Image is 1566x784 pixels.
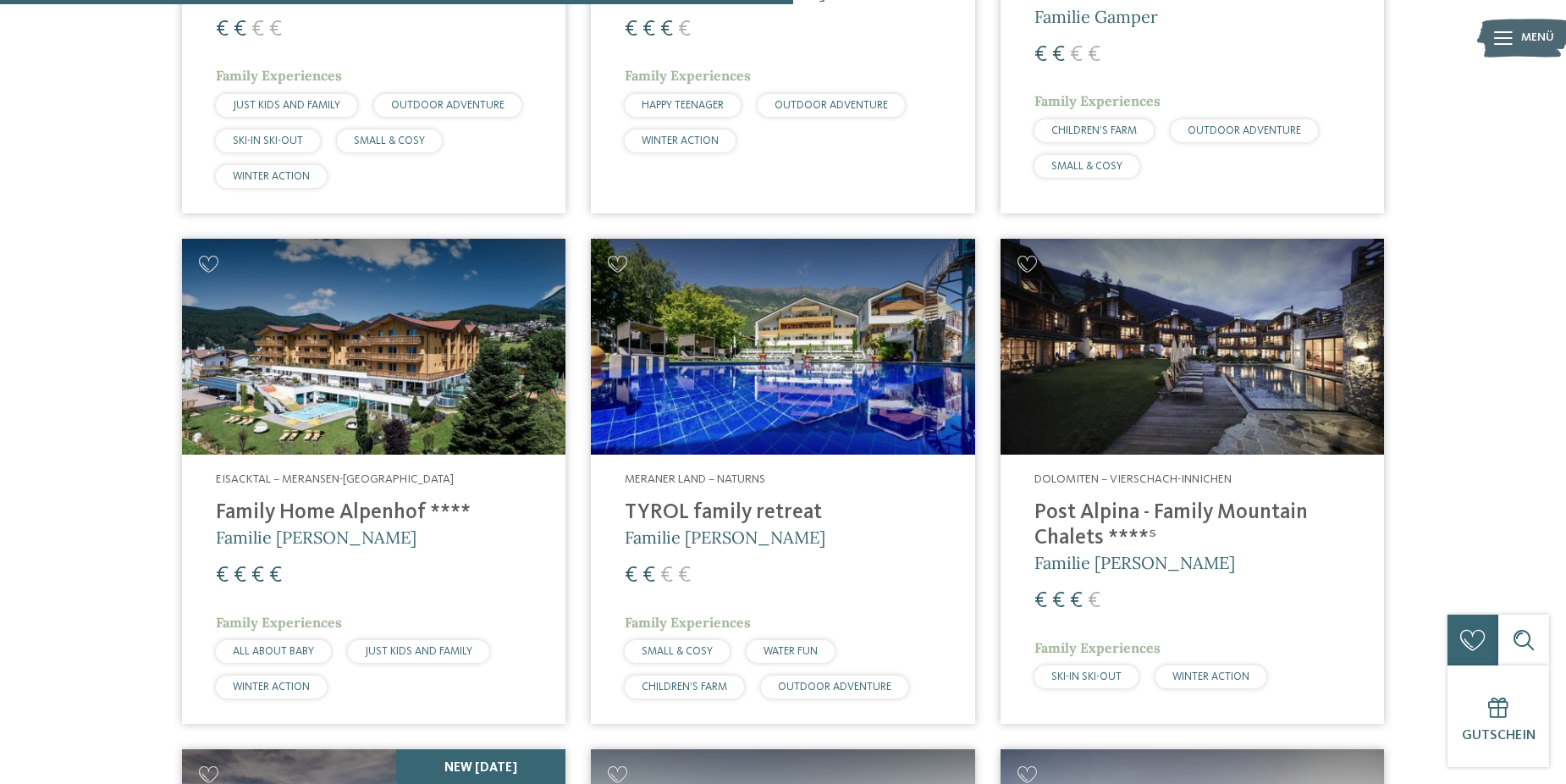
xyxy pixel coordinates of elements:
[216,19,229,41] span: €
[182,239,565,455] img: Family Home Alpenhof ****
[1088,44,1100,66] span: €
[1052,44,1065,66] span: €
[233,135,303,146] span: SKI-IN SKI-OUT
[778,682,891,693] span: OUTDOOR ADVENTURE
[775,100,888,111] span: OUTDOOR ADVENTURE
[216,565,229,587] span: €
[234,19,246,41] span: €
[1172,671,1249,682] span: WINTER ACTION
[1034,92,1161,109] span: Family Experiences
[625,500,940,526] h4: TYROL family retreat
[233,682,310,693] span: WINTER ACTION
[642,100,724,111] span: HAPPY TEENAGER
[1034,473,1232,485] span: Dolomiten – Vierschach-Innichen
[625,527,825,548] span: Familie [PERSON_NAME]
[1034,6,1158,27] span: Familie Gamper
[1051,161,1122,172] span: SMALL & COSY
[216,527,416,548] span: Familie [PERSON_NAME]
[1034,44,1047,66] span: €
[269,19,282,41] span: €
[678,565,691,587] span: €
[625,67,751,84] span: Family Experiences
[251,565,264,587] span: €
[1034,552,1235,573] span: Familie [PERSON_NAME]
[678,19,691,41] span: €
[365,646,472,657] span: JUST KIDS AND FAMILY
[182,239,565,724] a: Familienhotels gesucht? Hier findet ihr die besten! Eisacktal – Meransen-[GEOGRAPHIC_DATA] Family...
[625,473,765,485] span: Meraner Land – Naturns
[1462,729,1536,743] span: Gutschein
[1034,500,1350,551] h4: Post Alpina - Family Mountain Chalets ****ˢ
[1051,671,1122,682] span: SKI-IN SKI-OUT
[642,646,713,657] span: SMALL & COSY
[1447,665,1549,767] a: Gutschein
[1070,590,1083,612] span: €
[625,565,637,587] span: €
[233,171,310,182] span: WINTER ACTION
[233,646,314,657] span: ALL ABOUT BABY
[233,100,340,111] span: JUST KIDS AND FAMILY
[660,565,673,587] span: €
[1052,590,1065,612] span: €
[1001,239,1384,724] a: Familienhotels gesucht? Hier findet ihr die besten! Dolomiten – Vierschach-Innichen Post Alpina -...
[354,135,425,146] span: SMALL & COSY
[660,19,673,41] span: €
[625,614,751,631] span: Family Experiences
[251,19,264,41] span: €
[234,565,246,587] span: €
[642,19,655,41] span: €
[1001,239,1384,455] img: Post Alpina - Family Mountain Chalets ****ˢ
[642,135,719,146] span: WINTER ACTION
[642,565,655,587] span: €
[1088,590,1100,612] span: €
[1070,44,1083,66] span: €
[1188,125,1301,136] span: OUTDOOR ADVENTURE
[391,100,505,111] span: OUTDOOR ADVENTURE
[1034,639,1161,656] span: Family Experiences
[625,19,637,41] span: €
[216,500,532,526] h4: Family Home Alpenhof ****
[642,682,727,693] span: CHILDREN’S FARM
[216,67,342,84] span: Family Experiences
[764,646,818,657] span: WATER FUN
[216,473,454,485] span: Eisacktal – Meransen-[GEOGRAPHIC_DATA]
[591,239,974,455] img: Familien Wellness Residence Tyrol ****
[1034,590,1047,612] span: €
[1051,125,1137,136] span: CHILDREN’S FARM
[591,239,974,724] a: Familienhotels gesucht? Hier findet ihr die besten! Meraner Land – Naturns TYROL family retreat F...
[216,614,342,631] span: Family Experiences
[269,565,282,587] span: €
